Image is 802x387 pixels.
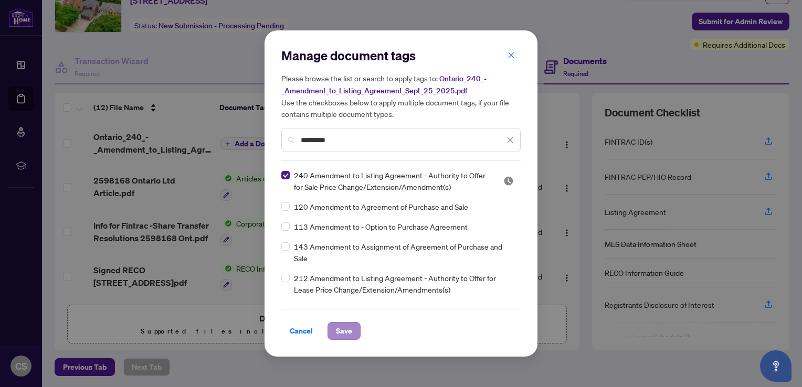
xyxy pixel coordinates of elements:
[336,322,352,339] span: Save
[294,221,468,232] span: 113 Amendment to - Option to Purchase Agreement
[503,176,514,186] span: Pending Review
[506,136,514,144] span: close
[294,272,514,295] span: 212 Amendment to Listing Agreement - Authority to Offer for Lease Price Change/Extension/Amendmen...
[290,322,313,339] span: Cancel
[328,322,361,340] button: Save
[503,176,514,186] img: status
[508,51,515,59] span: close
[294,169,491,192] span: 240 Amendment to Listing Agreement - Authority to Offer for Sale Price Change/Extension/Amendment(s)
[281,322,321,340] button: Cancel
[294,241,514,264] span: 143 Amendment to Assignment of Agreement of Purchase and Sale
[281,47,521,64] h2: Manage document tags
[294,201,468,212] span: 120 Amendment to Agreement of Purchase and Sale
[760,350,792,382] button: Open asap
[281,72,521,120] h5: Please browse the list or search to apply tags to: Use the checkboxes below to apply multiple doc...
